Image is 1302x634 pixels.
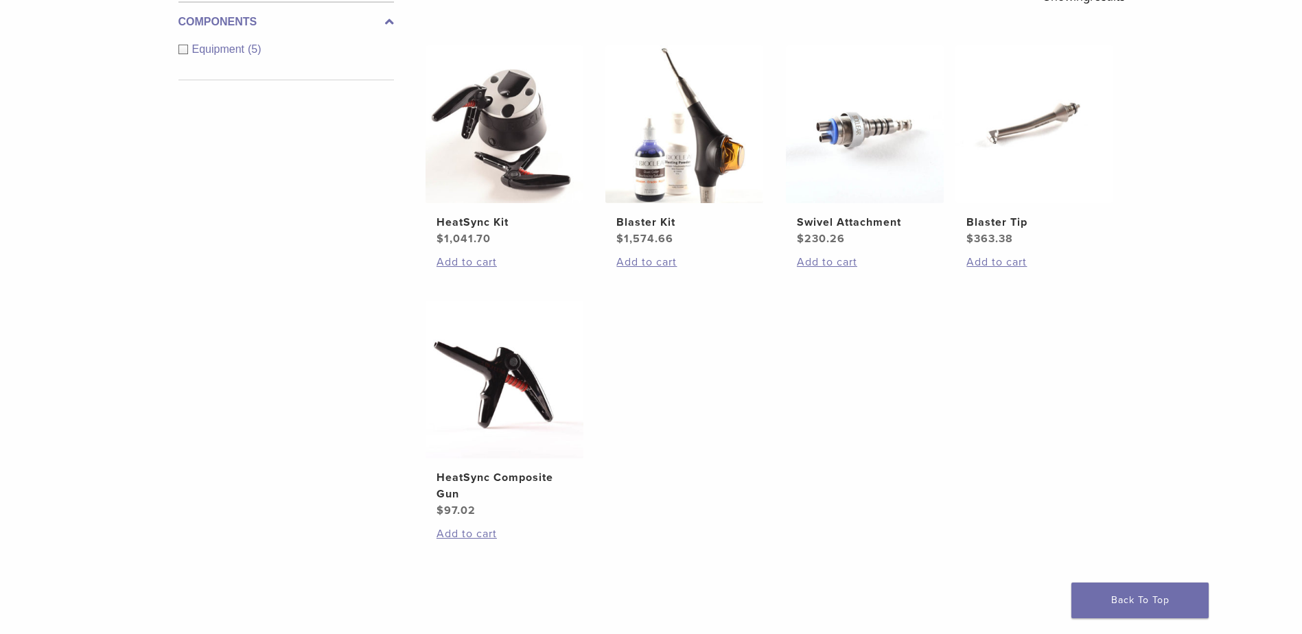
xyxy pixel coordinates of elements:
[797,254,933,270] a: Add to cart: “Swivel Attachment”
[966,254,1102,270] a: Add to cart: “Blaster Tip”
[616,232,673,246] bdi: 1,574.66
[437,232,491,246] bdi: 1,041.70
[437,504,444,517] span: $
[966,232,974,246] span: $
[616,232,624,246] span: $
[616,214,752,231] h2: Blaster Kit
[605,45,765,247] a: Blaster KitBlaster Kit $1,574.66
[437,526,572,542] a: Add to cart: “HeatSync Composite Gun”
[785,45,945,247] a: Swivel AttachmentSwivel Attachment $230.26
[426,301,583,458] img: HeatSync Composite Gun
[437,504,476,517] bdi: 97.02
[966,232,1013,246] bdi: 363.38
[797,232,845,246] bdi: 230.26
[966,214,1102,231] h2: Blaster Tip
[955,45,1113,203] img: Blaster Tip
[425,301,585,519] a: HeatSync Composite GunHeatSync Composite Gun $97.02
[178,14,394,30] label: Components
[437,214,572,231] h2: HeatSync Kit
[248,43,261,55] span: (5)
[616,254,752,270] a: Add to cart: “Blaster Kit”
[437,232,444,246] span: $
[192,43,248,55] span: Equipment
[425,45,585,247] a: HeatSync KitHeatSync Kit $1,041.70
[426,45,583,203] img: HeatSync Kit
[437,469,572,502] h2: HeatSync Composite Gun
[786,45,944,203] img: Swivel Attachment
[797,214,933,231] h2: Swivel Attachment
[1071,583,1209,618] a: Back To Top
[797,232,804,246] span: $
[955,45,1115,247] a: Blaster TipBlaster Tip $363.38
[437,254,572,270] a: Add to cart: “HeatSync Kit”
[605,45,763,203] img: Blaster Kit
